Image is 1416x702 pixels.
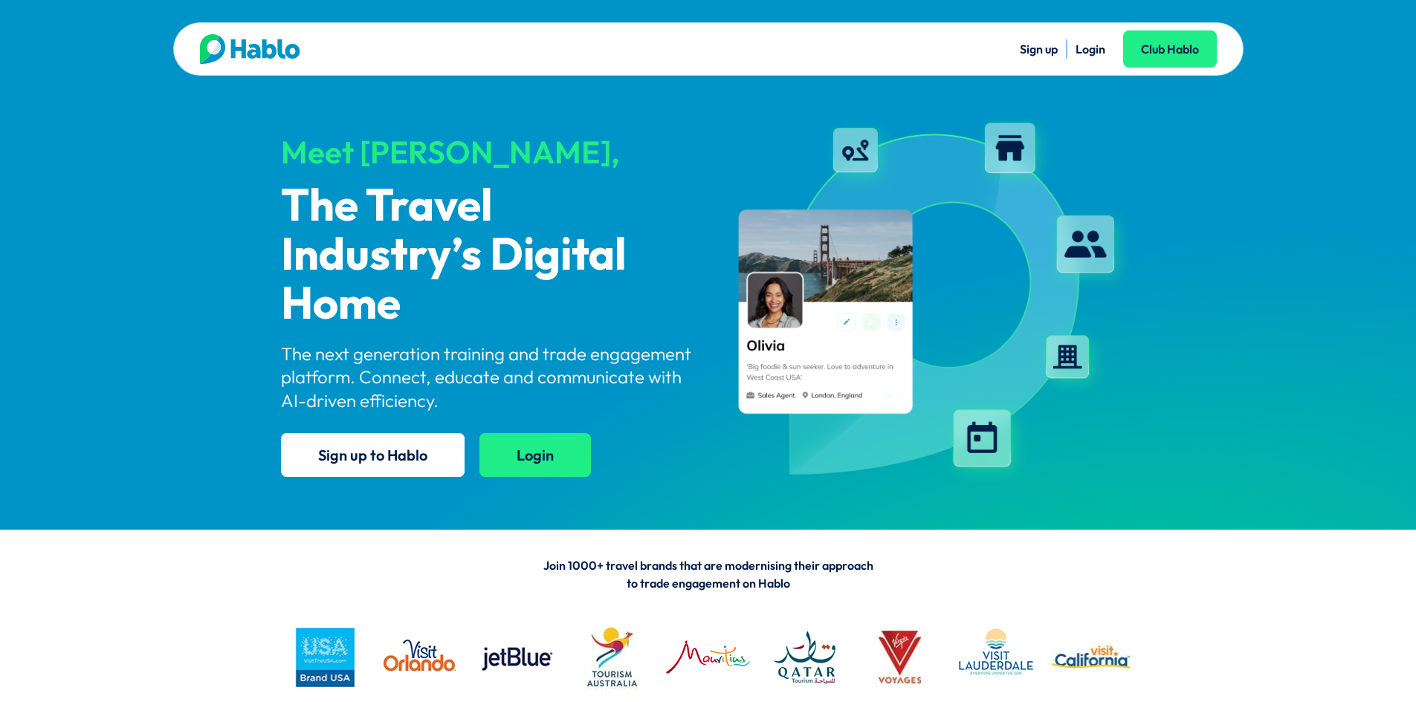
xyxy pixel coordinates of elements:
span: Join 1000+ travel brands that are modernising their approach to trade engagement on Hablo [543,558,873,591]
a: Club Hablo [1123,30,1217,68]
img: VV logo [856,613,944,701]
img: LAUDERDALE [951,613,1040,701]
img: Tourism Australia [568,613,656,701]
p: The Travel Industry’s Digital Home [281,183,696,330]
a: Login [479,433,591,477]
a: Sign up [1020,42,1058,56]
img: busa [281,613,369,701]
div: Meet [PERSON_NAME], [281,135,696,169]
img: Hablo logo main 2 [200,34,300,64]
img: vc logo [1047,613,1136,701]
img: MTPA [664,613,752,701]
img: QATAR [760,613,848,701]
a: Sign up to Hablo [281,433,465,477]
img: VO [376,613,465,701]
p: The next generation training and trade engagement platform. Connect, educate and communicate with... [281,342,696,412]
img: hablo-profile-image [721,111,1136,490]
a: Login [1076,42,1105,56]
img: jetblue [472,613,560,701]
